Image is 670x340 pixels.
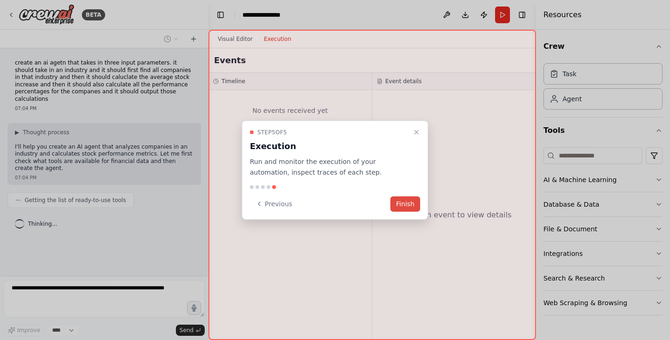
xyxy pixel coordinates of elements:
[411,127,422,138] button: Close walkthrough
[390,196,420,211] button: Finish
[214,8,227,21] button: Hide left sidebar
[250,157,409,178] p: Run and monitor the execution of your automation, inspect traces of each step.
[250,196,298,211] button: Previous
[257,129,287,136] span: Step 5 of 5
[250,140,409,153] h3: Execution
